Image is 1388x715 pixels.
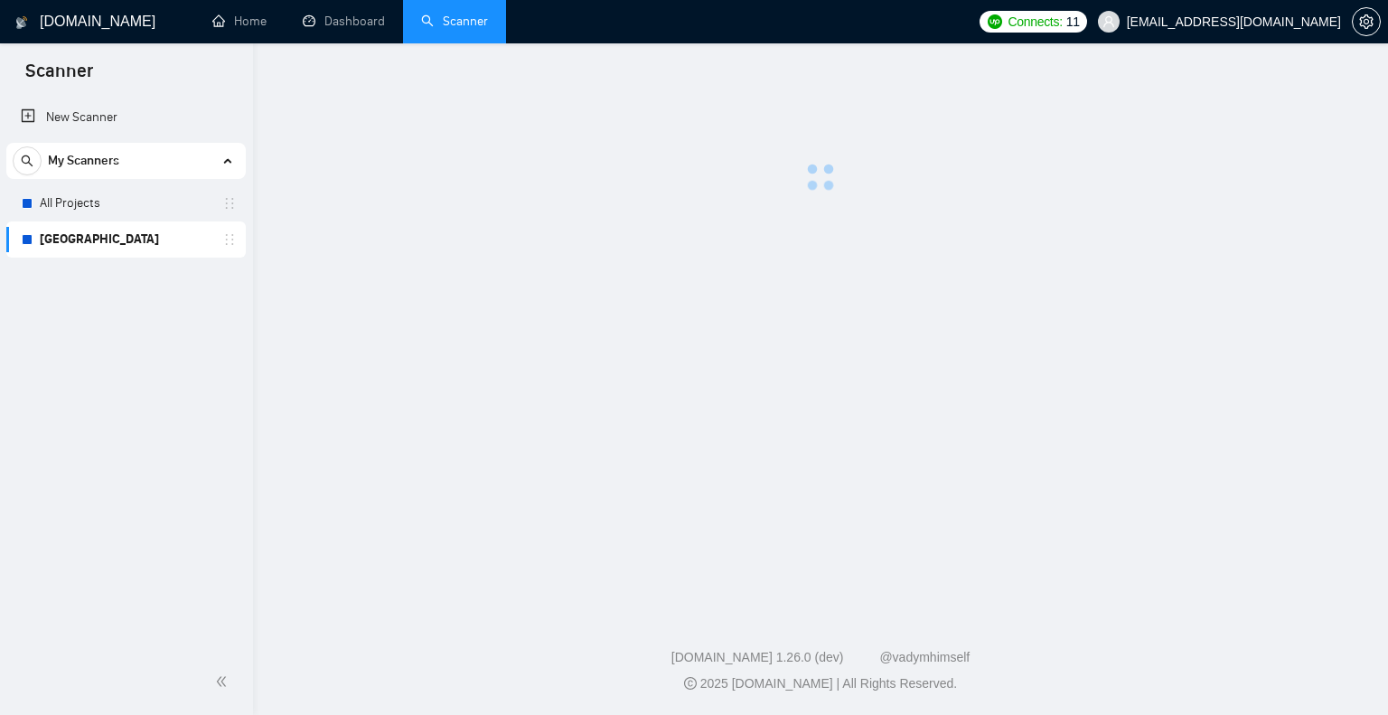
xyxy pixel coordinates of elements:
[40,185,211,221] a: All Projects
[1352,14,1381,29] a: setting
[879,650,970,664] a: @vadymhimself
[267,674,1374,693] div: 2025 [DOMAIN_NAME] | All Rights Reserved.
[40,221,211,258] a: [GEOGRAPHIC_DATA]
[11,58,108,96] span: Scanner
[421,14,488,29] a: searchScanner
[684,677,697,690] span: copyright
[212,14,267,29] a: homeHome
[14,155,41,167] span: search
[15,8,28,37] img: logo
[671,650,844,664] a: [DOMAIN_NAME] 1.26.0 (dev)
[303,14,385,29] a: dashboardDashboard
[1008,12,1062,32] span: Connects:
[1353,14,1380,29] span: setting
[215,673,233,691] span: double-left
[222,196,237,211] span: holder
[988,14,1002,29] img: upwork-logo.png
[6,143,246,258] li: My Scanners
[222,232,237,247] span: holder
[13,146,42,175] button: search
[1066,12,1080,32] span: 11
[1352,7,1381,36] button: setting
[48,143,119,179] span: My Scanners
[21,99,231,136] a: New Scanner
[1102,15,1115,28] span: user
[6,99,246,136] li: New Scanner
